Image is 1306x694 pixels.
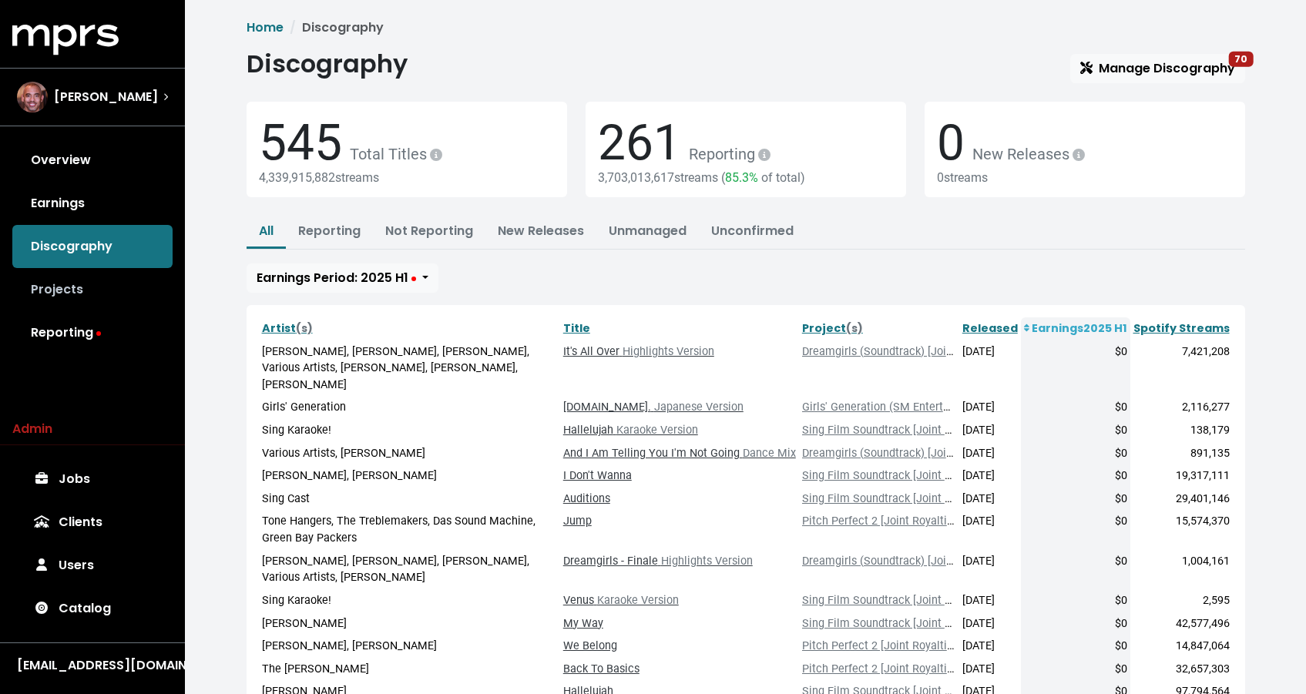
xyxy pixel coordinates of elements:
[725,170,758,185] span: 85.3%
[259,419,560,442] td: Sing Karaoke!
[12,501,173,544] a: Clients
[259,442,560,465] td: Various Artists, [PERSON_NAME]
[802,345,1009,358] a: Dreamgirls (Soundtrack) [Joint Royalties]
[563,617,603,630] a: My Way
[711,222,794,240] a: Unconfirmed
[1130,612,1233,635] td: 42,577,496
[959,464,1021,488] td: [DATE]
[54,88,158,106] span: [PERSON_NAME]
[846,320,863,336] span: (s)
[247,18,1245,37] nav: breadcrumb
[257,269,416,287] span: Earnings Period: 2025 H1
[12,544,173,587] a: Users
[259,510,560,549] td: Tone Hangers, The Treblemakers, Das Sound Machine, Green Bay Packers
[1130,419,1233,442] td: 138,179
[385,222,473,240] a: Not Reporting
[259,635,560,658] td: [PERSON_NAME], [PERSON_NAME]
[619,345,714,358] span: Highlights Version
[1024,468,1127,484] div: $0
[12,30,119,48] a: mprs logo
[259,464,560,488] td: [PERSON_NAME], [PERSON_NAME]
[284,18,384,37] li: Discography
[259,114,342,172] span: 545
[802,320,863,336] a: Project(s)
[1130,442,1233,465] td: 891,135
[1070,54,1245,83] a: Manage Discography70
[802,662,962,676] a: Pitch Perfect 2 [Joint Royalties]
[1024,553,1127,570] div: $0
[259,589,560,612] td: Sing Karaoke!
[959,589,1021,612] td: [DATE]
[1130,396,1233,419] td: 2,116,277
[959,442,1021,465] td: [DATE]
[1130,340,1233,397] td: 7,421,208
[12,139,173,182] a: Overview
[802,469,994,482] a: Sing Film Soundtrack [Joint Royalties]
[17,656,168,675] div: [EMAIL_ADDRESS][DOMAIN_NAME]
[1130,488,1233,511] td: 29,401,146
[563,662,640,676] a: Back To Basics
[259,170,555,185] div: 4,339,915,882 streams
[1080,59,1235,77] span: Manage Discography
[17,82,48,112] img: The selected account / producer
[651,401,744,414] span: Japanese Version
[1130,510,1233,549] td: 15,574,370
[12,655,173,676] button: [EMAIL_ADDRESS][DOMAIN_NAME]
[563,320,590,336] a: Title
[12,587,173,630] a: Catalog
[563,401,744,414] a: [DOMAIN_NAME]. Japanese Version
[802,555,1009,568] a: Dreamgirls (Soundtrack) [Joint Royalties]
[298,222,361,240] a: Reporting
[613,424,698,437] span: Karaoke Version
[247,18,284,36] a: Home
[1228,52,1254,67] span: 70
[959,340,1021,397] td: [DATE]
[959,550,1021,589] td: [DATE]
[259,222,274,240] a: All
[962,320,1018,336] a: Released
[563,447,796,460] a: And I Am Telling You I'm Not Going Dance Mix
[1130,635,1233,658] td: 14,847,064
[259,550,560,589] td: [PERSON_NAME], [PERSON_NAME], [PERSON_NAME], Various Artists, [PERSON_NAME]
[1024,422,1127,439] div: $0
[959,419,1021,442] td: [DATE]
[1024,513,1127,530] div: $0
[1133,320,1230,336] a: Spotify Streams
[259,396,560,419] td: Girls' Generation
[563,424,698,437] a: Hallelujah Karaoke Version
[12,268,173,311] a: Projects
[563,492,610,505] a: Auditions
[959,612,1021,635] td: [DATE]
[12,311,173,354] a: Reporting
[247,49,408,79] h1: Discography
[802,492,994,505] a: Sing Film Soundtrack [Joint Royalties]
[1024,661,1127,678] div: $0
[965,145,1088,163] span: New Releases
[296,320,313,336] span: (s)
[498,222,584,240] a: New Releases
[1024,399,1127,416] div: $0
[563,469,632,482] a: I Don't Wanna
[1024,491,1127,508] div: $0
[681,145,774,163] span: Reporting
[1021,317,1130,340] th: Earnings 2025 H1
[1024,445,1127,462] div: $0
[740,447,796,460] span: Dance Mix
[802,424,994,437] a: Sing Film Soundtrack [Joint Royalties]
[563,515,592,528] a: Jump
[802,447,1009,460] a: Dreamgirls (Soundtrack) [Joint Royalties]
[262,320,313,336] a: Artist(s)
[802,515,962,528] a: Pitch Perfect 2 [Joint Royalties]
[1130,464,1233,488] td: 19,317,111
[563,555,753,568] a: Dreamgirls - Finale Highlights Version
[658,555,753,568] span: Highlights Version
[959,635,1021,658] td: [DATE]
[12,182,173,225] a: Earnings
[1024,344,1127,360] div: $0
[259,488,560,511] td: Sing Cast
[1024,638,1127,655] div: $0
[1130,658,1233,681] td: 32,657,303
[802,401,1073,414] a: Girls' Generation (SM Entertainment) [Joint Royalties]
[1130,550,1233,589] td: 1,004,161
[598,114,681,172] span: 261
